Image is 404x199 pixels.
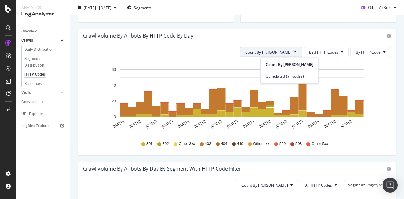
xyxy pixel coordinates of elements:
text: [DATE] [275,119,288,129]
div: URL Explorer [21,111,43,117]
span: Other AI Bots [368,5,391,10]
text: [DATE] [324,119,336,129]
span: Bad HTTP Codes [309,50,338,55]
div: Analytics [21,5,65,10]
text: [DATE] [340,119,353,129]
span: Segment [348,182,365,188]
text: [DATE] [291,119,304,129]
text: [DATE] [177,119,190,129]
span: Cumulated (all codes) [266,73,313,79]
div: gear [387,34,391,38]
span: 404 [221,141,227,147]
text: 60 [112,67,116,72]
span: Segments [134,5,151,10]
button: By HTTP Code [350,47,391,57]
span: [DATE] - [DATE] [84,5,111,10]
button: [DATE] - [DATE] [75,3,119,13]
a: Conversions [21,99,65,105]
button: Other AI Bots [358,3,399,13]
div: Logfiles Explorer [21,123,50,129]
a: Visits [21,90,59,96]
text: [DATE] [226,119,239,129]
span: 503 [295,141,302,147]
span: 500 [279,141,286,147]
span: Other 5xx [312,141,328,147]
button: Bad HTTP Codes [304,47,349,57]
div: Overview [21,28,37,35]
div: Daily Distribution [24,46,54,53]
text: [DATE] [307,119,320,129]
a: Overview [21,28,65,35]
text: 20 [112,99,116,103]
text: [DATE] [129,119,141,129]
span: 301 [146,141,153,147]
span: 410 [237,141,243,147]
text: [DATE] [194,119,206,129]
div: Segments Distribution [24,56,59,69]
span: Count By Day [241,183,288,188]
span: Other 3xx [179,141,195,147]
a: HTTP Codes [24,71,65,78]
div: Visits [21,90,31,96]
a: Segments Distribution [24,56,65,69]
svg: A chart. [83,62,388,135]
a: URL Explorer [21,111,65,117]
text: 0 [114,115,116,119]
span: Count By Day [266,62,313,67]
button: All HTTP Codes [300,180,342,190]
text: [DATE] [112,119,125,129]
div: LogAnalyzer [21,10,65,18]
span: Other 4xx [253,141,270,147]
span: Count By Day [245,50,292,55]
div: HTTP Codes [24,71,46,78]
a: Daily Distribution [24,46,65,53]
div: Conversions [21,99,43,105]
text: [DATE] [161,119,174,129]
span: 302 [163,141,169,147]
text: [DATE] [258,119,271,129]
span: Pagetype [366,182,383,188]
div: Open Intercom Messenger [383,178,398,193]
div: Crawl Volume by ai_bots by HTTP Code by Day [83,32,193,39]
span: 403 [205,141,211,147]
a: Crawls [21,37,59,44]
text: 40 [112,83,116,88]
div: Crawl Volume by ai_bots by Day by Segment with HTTP Code Filter [83,166,241,172]
div: Resources [24,80,42,87]
div: Crawls [21,37,33,44]
text: [DATE] [242,119,255,129]
button: Count By [PERSON_NAME] [240,47,302,57]
button: Segments [124,3,154,13]
a: Logfiles Explorer [21,123,65,129]
div: gear [387,167,391,171]
text: [DATE] [145,119,157,129]
text: [DATE] [210,119,223,129]
span: All HTTP Codes [305,183,332,188]
button: Count By [PERSON_NAME] [236,180,298,190]
span: By HTTP Code [356,50,381,55]
a: Resources [24,80,65,87]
